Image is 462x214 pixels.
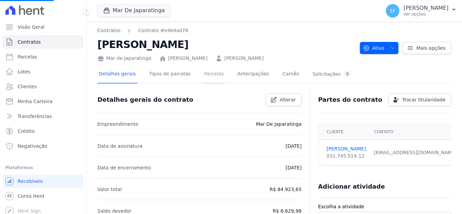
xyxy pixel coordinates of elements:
[285,164,301,172] p: [DATE]
[318,183,385,191] h3: Adicionar atividade
[224,55,263,62] a: [PERSON_NAME]
[388,93,451,106] a: Trocar titularidade
[343,71,351,77] div: 0
[97,4,170,17] button: Mar De Japaratinga
[266,93,302,106] a: Alterar
[311,66,353,84] a: Solicitações0
[97,185,122,193] p: Valor total
[370,124,461,140] th: Contato
[18,193,44,199] span: Conta Hent
[402,42,451,54] a: Mais opções
[280,96,296,103] span: Alterar
[148,66,192,84] a: Tipos de parcelas
[3,20,84,34] a: Visão Geral
[138,27,188,34] a: Contrato #e4b4ad78
[5,164,81,172] div: Plataformas
[256,120,302,128] p: Mar De Japaratinga
[97,66,137,84] a: Detalhes gerais
[97,120,138,128] p: Empreendimento
[18,178,43,185] span: Recebíveis
[18,128,35,135] span: Crédito
[18,39,41,45] span: Contratos
[18,83,37,90] span: Clientes
[97,27,120,34] a: Contratos
[18,53,37,60] span: Parcelas
[3,124,84,138] a: Crédito
[97,37,354,52] h2: [PERSON_NAME]
[168,55,207,62] a: [PERSON_NAME]
[97,55,151,62] div: Mar de Japaratinga
[97,27,188,34] nav: Breadcrumb
[18,68,30,75] span: Lotes
[97,142,142,150] p: Data de assinatura
[313,71,351,77] div: Solicitações
[327,152,366,160] div: 031.745.514-12
[380,1,462,20] button: SF [PERSON_NAME] Ver opções
[374,149,457,156] div: [EMAIL_ADDRESS][DOMAIN_NAME]
[403,11,448,17] p: Ver opções
[416,45,445,51] span: Mais opções
[318,203,451,210] label: Escolha a atividade
[3,35,84,49] a: Contratos
[3,80,84,93] a: Clientes
[18,143,47,149] span: Negativação
[281,66,300,84] a: Carnês
[327,145,366,152] a: [PERSON_NAME]
[403,5,448,11] p: [PERSON_NAME]
[402,96,445,103] span: Trocar titularidade
[3,50,84,64] a: Parcelas
[360,42,399,54] button: Ativo
[270,185,301,193] p: R$ 84.923,65
[3,95,84,108] a: Minha Carteira
[3,174,84,188] a: Recebíveis
[3,139,84,153] a: Negativação
[18,98,52,105] span: Minha Carteira
[363,42,385,54] span: Ativo
[97,96,193,104] h3: Detalhes gerais do contrato
[390,8,396,13] span: SF
[285,142,301,150] p: [DATE]
[236,66,271,84] a: Antecipações
[97,27,354,34] nav: Breadcrumb
[319,124,370,140] th: Cliente
[3,110,84,123] a: Transferências
[318,96,383,104] h3: Partes do contrato
[3,189,84,203] a: Conta Hent
[18,24,45,30] span: Visão Geral
[203,66,225,84] a: Parcelas
[3,65,84,78] a: Lotes
[97,164,151,172] p: Data de encerramento
[18,113,52,120] span: Transferências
